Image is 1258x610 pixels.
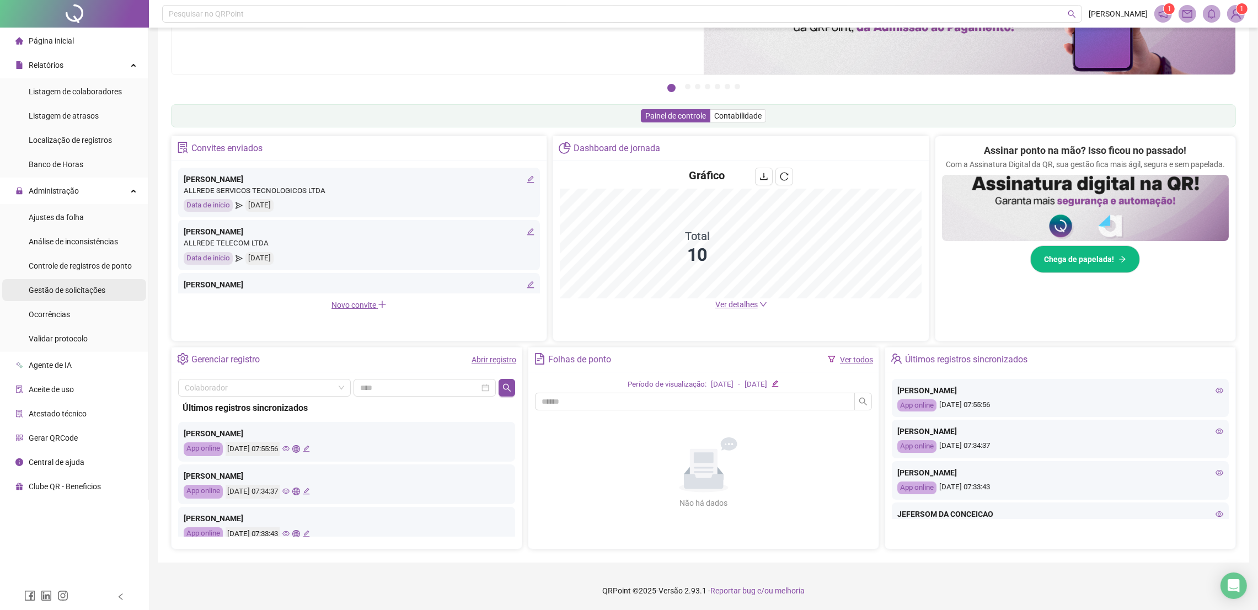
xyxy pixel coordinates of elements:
span: pie-chart [559,142,570,153]
span: Chega de papelada! [1044,253,1114,265]
span: solution [177,142,189,153]
span: facebook [24,590,35,601]
span: arrow-right [1118,255,1126,263]
span: info-circle [15,458,23,465]
h4: Gráfico [689,168,725,183]
span: Listagem de atrasos [29,111,99,120]
span: qrcode [15,434,23,441]
span: Atestado técnico [29,409,87,418]
div: [DATE] [245,252,274,265]
div: Últimos registros sincronizados [183,401,511,415]
div: [PERSON_NAME] [897,425,1223,437]
div: [DATE] 07:33:43 [226,527,280,541]
button: 2 [685,84,690,89]
span: global [292,530,299,537]
div: Convites enviados [191,139,263,158]
button: 1 [667,84,676,92]
span: Contabilidade [714,111,762,120]
span: Administração [29,186,79,195]
div: [PERSON_NAME] [184,279,534,291]
span: Gestão de solicitações [29,286,105,295]
h2: Assinar ponto na mão? Isso ficou no passado! [984,143,1186,158]
span: filter [828,355,836,363]
span: down [759,301,767,308]
span: eye [1216,510,1223,518]
span: mail [1182,9,1192,19]
div: Open Intercom Messenger [1220,572,1247,599]
div: [DATE] 07:33:43 [897,481,1223,494]
span: eye [282,488,290,495]
span: Painel de controle [645,111,706,120]
sup: Atualize o seu contato no menu Meus Dados [1236,3,1248,14]
span: Banco de Horas [29,160,83,169]
span: Novo convite [331,301,387,309]
a: Abrir registro [472,355,516,364]
span: [PERSON_NAME] [1089,8,1148,20]
span: linkedin [41,590,52,601]
div: App online [184,442,223,456]
div: Dashboard de jornada [574,139,660,158]
span: edit [527,281,534,288]
span: Página inicial [29,36,74,45]
span: edit [527,228,534,236]
a: Ver todos [840,355,873,364]
span: edit [303,530,310,537]
div: Últimos registros sincronizados [905,350,1027,369]
span: home [15,36,23,44]
span: Relatórios [29,61,63,69]
div: App online [184,485,223,499]
div: [DATE] 07:55:56 [226,442,280,456]
span: Validar protocolo [29,334,88,343]
span: eye [282,530,290,537]
span: 1 [1168,5,1171,13]
div: Data de início [184,252,233,265]
span: left [117,593,125,601]
span: send [235,199,243,212]
div: - [738,379,740,390]
div: [DATE] 07:34:37 [226,485,280,499]
span: Ajustes da folha [29,213,84,222]
div: ALLREDE SERVICOS TECNOLOGICOS LTDA [184,291,534,302]
span: global [292,488,299,495]
div: [DATE] 07:34:37 [897,440,1223,453]
div: Não há dados [653,497,754,509]
span: Reportar bug e/ou melhoria [710,586,805,595]
span: 1 [1240,5,1244,13]
button: 3 [695,84,700,89]
span: Ver detalhes [715,300,758,309]
span: edit [303,488,310,495]
div: [PERSON_NAME] [184,226,534,238]
div: [PERSON_NAME] [184,173,534,185]
span: eye [1216,469,1223,477]
span: solution [15,409,23,417]
span: Ocorrências [29,310,70,319]
span: instagram [57,590,68,601]
div: App online [184,527,223,541]
div: [PERSON_NAME] [184,512,510,525]
span: Listagem de colaboradores [29,87,122,96]
span: Agente de IA [29,361,72,370]
span: Clube QR - Beneficios [29,482,101,491]
span: download [759,172,768,181]
span: Versão [659,586,683,595]
span: file-text [534,353,545,365]
span: edit [303,445,310,452]
div: JEFERSOM DA CONCEICAO [897,508,1223,520]
img: banner%2F02c71560-61a6-44d4-94b9-c8ab97240462.png [942,175,1229,241]
a: Ver detalhes down [715,300,767,309]
span: global [292,445,299,452]
span: edit [772,380,779,387]
div: App online [897,481,936,494]
span: setting [177,353,189,365]
div: [DATE] [245,199,274,212]
div: [PERSON_NAME] [184,470,510,482]
span: eye [282,445,290,452]
div: Período de visualização: [628,379,706,390]
button: 7 [735,84,740,89]
span: eye [1216,427,1223,435]
div: [PERSON_NAME] [897,384,1223,397]
div: Data de início [184,199,233,212]
button: 5 [715,84,720,89]
button: 4 [705,84,710,89]
img: 92300 [1228,6,1244,22]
